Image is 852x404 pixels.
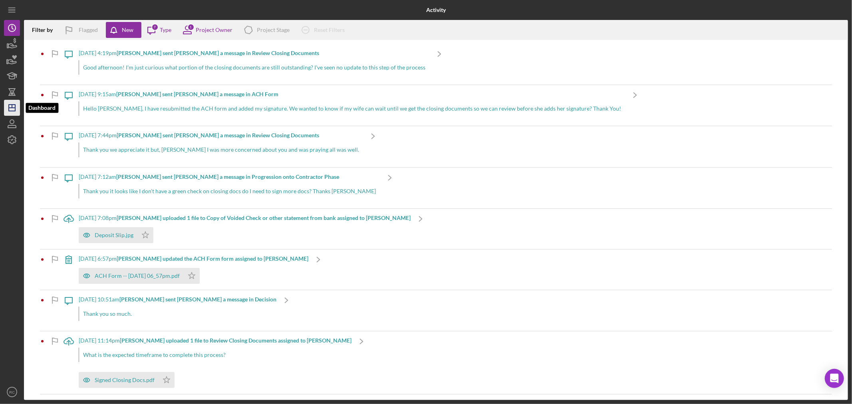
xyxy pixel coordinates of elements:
div: Type [160,27,171,33]
a: [DATE] 9:15am[PERSON_NAME] sent [PERSON_NAME] a message in ACH FormHello [PERSON_NAME], I have re... [59,85,645,126]
div: Project Owner [196,27,232,33]
div: 1 [187,24,195,31]
div: Hello [PERSON_NAME], I have resubmitted the ACH form and added my signature. We wanted to know if... [79,101,625,116]
button: ACH Form -- [DATE] 06_57pm.pdf [79,268,200,284]
b: Activity [426,7,446,13]
a: [DATE] 7:12am[PERSON_NAME] sent [PERSON_NAME] a message in Progression onto Contractor PhaseThank... [59,168,400,208]
a: [DATE] 6:57pm[PERSON_NAME] updated the ACH Form form assigned to [PERSON_NAME]ACH Form -- [DATE] ... [59,250,328,290]
b: [PERSON_NAME] uploaded 1 file to Copy of Voided Check or other statement from bank assigned to [P... [117,214,411,221]
text: RC [9,390,15,394]
div: [DATE] 7:12am [79,174,380,180]
button: Flagged [59,22,106,38]
b: [PERSON_NAME] sent [PERSON_NAME] a message in Review Closing Documents [117,50,319,56]
a: [DATE] 10:51am[PERSON_NAME] sent [PERSON_NAME] a message in DecisionThank you so much. [59,290,296,331]
a: [DATE] 4:19pm[PERSON_NAME] sent [PERSON_NAME] a message in Review Closing DocumentsGood afternoon... [59,44,449,85]
div: [DATE] 7:44pm [79,132,363,139]
div: Flagged [79,22,98,38]
b: [PERSON_NAME] updated the ACH Form form assigned to [PERSON_NAME] [117,255,308,262]
div: Good afternoon! I'm just curious what portion of the closing documents are still outstanding? I'v... [79,60,429,75]
button: Reset Filters [296,22,353,38]
div: Thank you it looks like I don’t have a green check on closing docs do I need to sign more docs? T... [79,184,380,198]
div: [DATE] 11:14pm [79,337,352,344]
div: [DATE] 6:57pm [79,255,308,262]
button: Signed Closing Docs.pdf [79,372,175,388]
div: Filter by [32,27,59,33]
div: [DATE] 7:08pm [79,215,411,221]
button: New [106,22,141,38]
a: [DATE] 11:14pm[PERSON_NAME] uploaded 1 file to Review Closing Documents assigned to [PERSON_NAME]... [59,331,371,394]
button: RC [4,384,20,400]
b: [PERSON_NAME] uploaded 1 file to Review Closing Documents assigned to [PERSON_NAME] [120,337,352,344]
div: [DATE] 10:51am [79,296,276,303]
div: ACH Form -- [DATE] 06_57pm.pdf [95,273,180,279]
div: What is the expected timeframe to complete this process? [79,348,352,362]
div: Signed Closing Docs.pdf [95,377,155,383]
b: [PERSON_NAME] sent [PERSON_NAME] a message in Review Closing Documents [117,132,319,139]
div: [DATE] 4:19pm [79,50,429,56]
div: Project Stage [257,27,290,33]
a: [DATE] 7:08pm[PERSON_NAME] uploaded 1 file to Copy of Voided Check or other statement from bank a... [59,209,431,249]
button: Deposit Slip.jpg [79,227,153,243]
div: New [122,22,133,38]
a: [DATE] 7:44pm[PERSON_NAME] sent [PERSON_NAME] a message in Review Closing DocumentsThank you we a... [59,126,383,167]
b: [PERSON_NAME] sent [PERSON_NAME] a message in Decision [119,296,276,303]
b: [PERSON_NAME] sent [PERSON_NAME] a message in Progression onto Contractor Phase [116,173,339,180]
div: Open Intercom Messenger [825,369,844,388]
div: 7 [151,24,159,31]
b: [PERSON_NAME] sent [PERSON_NAME] a message in ACH Form [116,91,278,97]
div: [DATE] 9:15am [79,91,625,97]
div: Thank you so much. [79,307,276,321]
div: Reset Filters [314,22,345,38]
div: Deposit Slip.jpg [95,232,133,238]
div: Thank you we appreciate it but, [PERSON_NAME] I was more concerned about you and was praying all ... [79,143,363,157]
